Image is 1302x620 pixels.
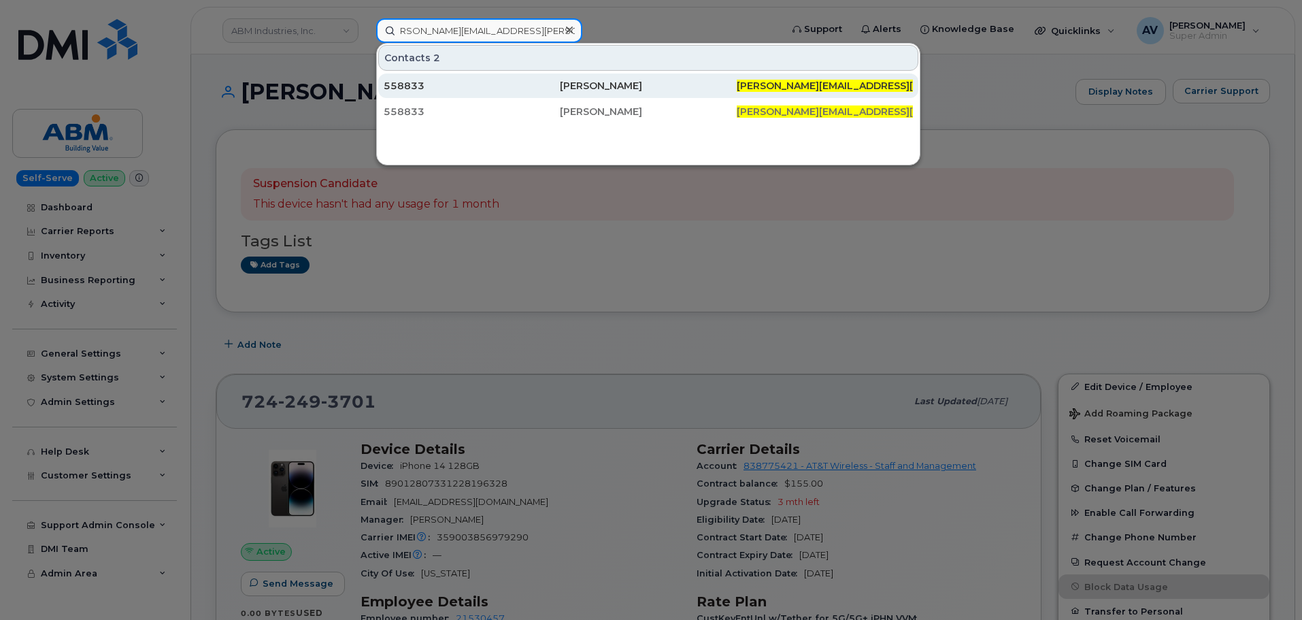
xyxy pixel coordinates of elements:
a: 558833[PERSON_NAME][PERSON_NAME][EMAIL_ADDRESS][PERSON_NAME][DOMAIN_NAME] [378,74,918,98]
span: [PERSON_NAME][EMAIL_ADDRESS][PERSON_NAME][DOMAIN_NAME] [737,80,1074,92]
span: 2 [433,51,440,65]
a: 558833[PERSON_NAME][PERSON_NAME][EMAIL_ADDRESS][PERSON_NAME][DOMAIN_NAME] [378,99,918,124]
div: Contacts [378,45,918,71]
span: [PERSON_NAME][EMAIL_ADDRESS][PERSON_NAME][DOMAIN_NAME] [737,105,1074,118]
div: [PERSON_NAME] [560,105,736,118]
div: 558833 [384,105,560,118]
div: [PERSON_NAME] [560,79,736,93]
div: 558833 [384,79,560,93]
